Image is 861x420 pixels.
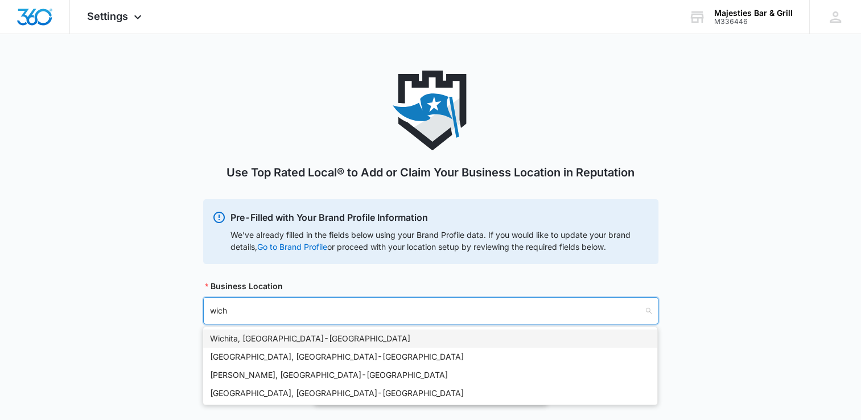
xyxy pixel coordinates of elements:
div: account name [714,9,793,18]
div: Wichita, [GEOGRAPHIC_DATA] - [GEOGRAPHIC_DATA] [210,332,650,345]
p: Pre-Filled with Your Brand Profile Information [230,211,649,224]
div: We’ve already filled in the fields below using your Brand Profile data. If you would like to upda... [230,229,649,253]
label: Business Location [205,280,283,293]
span: Settings [87,10,128,22]
div: account id [714,18,793,26]
div: [GEOGRAPHIC_DATA], [GEOGRAPHIC_DATA] - [GEOGRAPHIC_DATA] [210,387,650,400]
h1: Use Top Rated Local® to Add or Claim Your Business Location in Reputation [226,164,635,181]
img: Top Rated Local® [391,71,471,150]
div: [PERSON_NAME], [GEOGRAPHIC_DATA] - [GEOGRAPHIC_DATA] [210,369,650,381]
div: [GEOGRAPHIC_DATA], [GEOGRAPHIC_DATA] - [GEOGRAPHIC_DATA] [210,351,650,363]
